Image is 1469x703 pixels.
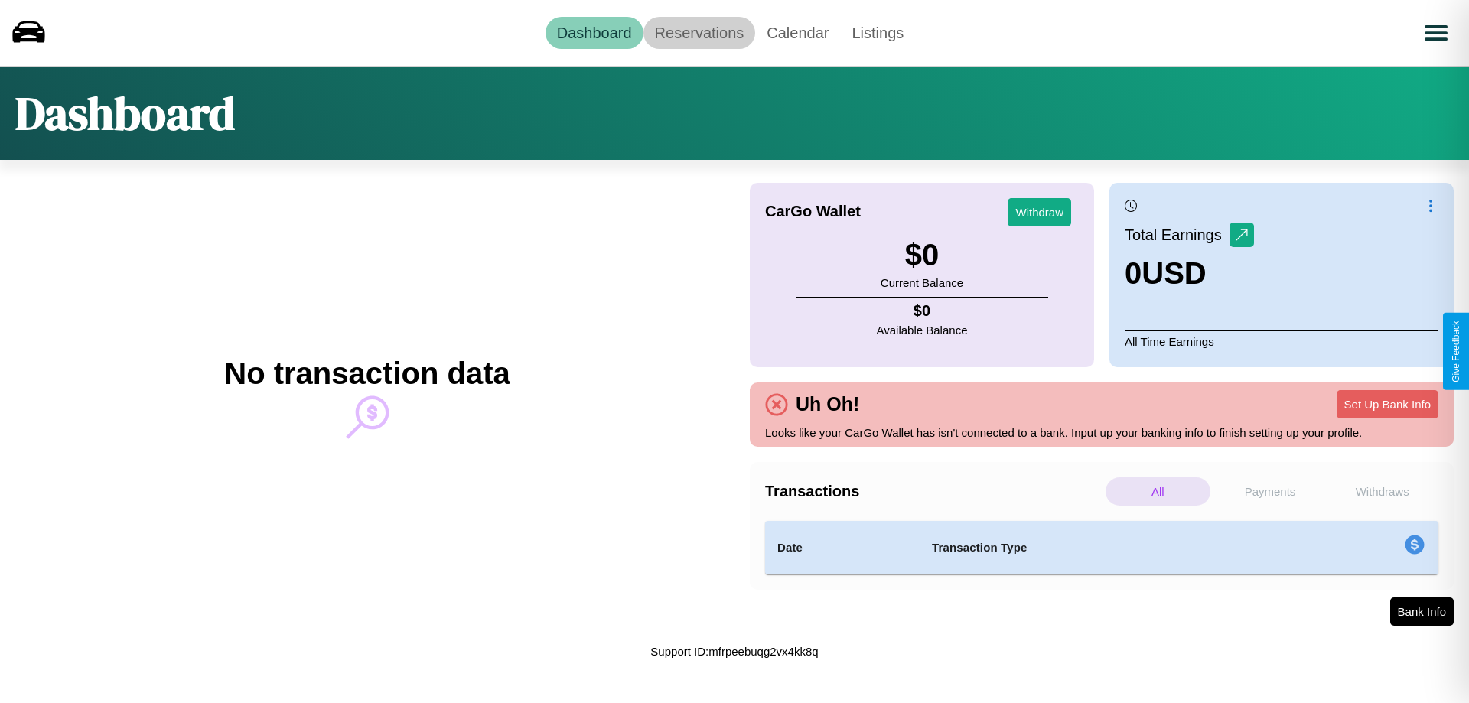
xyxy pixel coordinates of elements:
p: Support ID: mfrpeebuqg2vx4kk8q [650,641,818,662]
p: Payments [1218,477,1323,506]
p: Available Balance [877,320,968,340]
p: Total Earnings [1125,221,1230,249]
a: Calendar [755,17,840,49]
a: Dashboard [546,17,643,49]
h3: 0 USD [1125,256,1254,291]
a: Listings [840,17,915,49]
button: Bank Info [1390,597,1454,626]
p: All [1106,477,1210,506]
h4: Uh Oh! [788,393,867,415]
h1: Dashboard [15,82,235,145]
button: Open menu [1415,11,1458,54]
p: Looks like your CarGo Wallet has isn't connected to a bank. Input up your banking info to finish ... [765,422,1438,443]
h4: Transactions [765,483,1102,500]
h2: No transaction data [224,356,510,391]
a: Reservations [643,17,756,49]
p: All Time Earnings [1125,330,1438,352]
div: Give Feedback [1451,321,1461,382]
button: Set Up Bank Info [1337,390,1438,418]
h4: Date [777,539,907,557]
h4: $ 0 [877,302,968,320]
p: Current Balance [881,272,963,293]
h4: CarGo Wallet [765,203,861,220]
h4: Transaction Type [932,539,1279,557]
button: Withdraw [1008,198,1071,226]
h3: $ 0 [881,238,963,272]
p: Withdraws [1330,477,1435,506]
table: simple table [765,521,1438,574]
